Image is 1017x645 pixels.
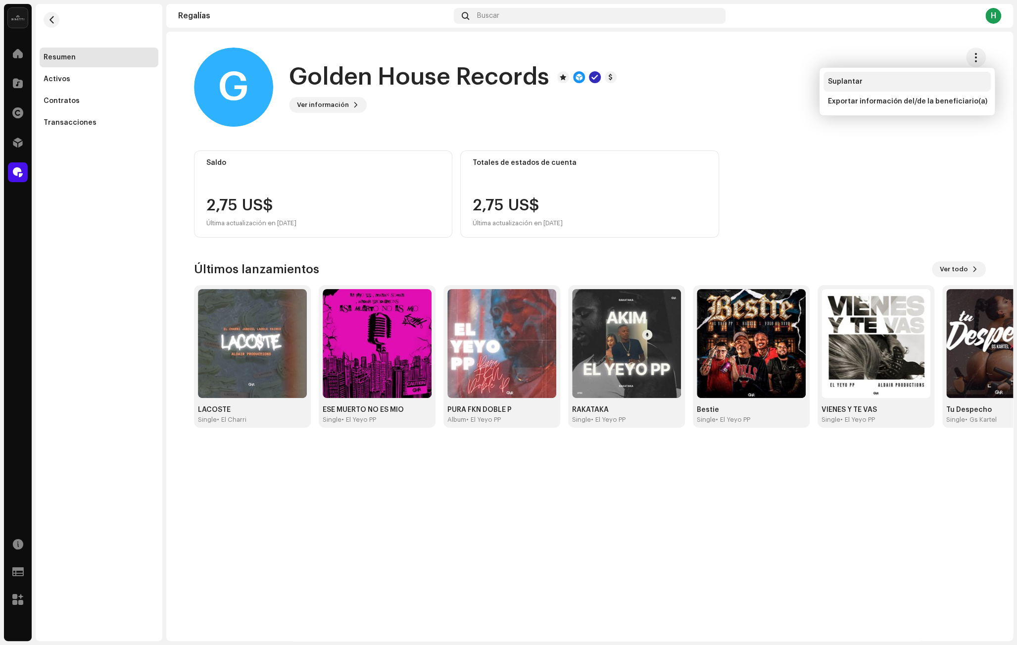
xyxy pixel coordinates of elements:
[194,48,273,127] div: G
[194,261,319,277] h3: Últimos lanzamientos
[40,113,158,133] re-m-nav-item: Transacciones
[217,416,246,424] div: • El Charri
[932,261,986,277] button: Ver todo
[289,61,549,93] h1: Golden House Records
[447,416,466,424] div: Album
[940,259,968,279] span: Ver todo
[40,91,158,111] re-m-nav-item: Contratos
[297,95,349,115] span: Ver información
[822,416,840,424] div: Single
[44,53,76,61] div: Resumen
[965,416,997,424] div: • Gs Kartel
[447,289,556,398] img: 327a3415-54ec-47bf-b4e1-0a1d8b392a87
[946,416,965,424] div: Single
[572,416,591,424] div: Single
[44,119,97,127] div: Transacciones
[985,8,1001,24] div: H
[323,406,432,414] div: ESE MUERTO NO ES MIO
[716,416,750,424] div: • El Yeyo PP
[198,416,217,424] div: Single
[827,98,987,105] span: Exportar información del/de la beneficiario(a)
[822,289,930,398] img: 521dfa71-c986-40eb-8291-e914a780221e
[206,159,440,167] div: Saldo
[289,97,367,113] button: Ver información
[572,406,681,414] div: RAKATAKA
[827,78,862,86] span: Suplantar
[460,150,719,238] re-o-card-value: Totales de estados de cuenta
[206,217,296,229] div: Última actualización en [DATE]
[341,416,376,424] div: • El Yeyo PP
[8,8,28,28] img: 02a7c2d3-3c89-4098-b12f-2ff2945c95ee
[198,289,307,398] img: 0776817b-49b3-401b-a054-a993a0ff7f01
[40,69,158,89] re-m-nav-item: Activos
[466,416,501,424] div: • El Yeyo PP
[44,97,80,105] div: Contratos
[591,416,626,424] div: • El Yeyo PP
[44,75,70,83] div: Activos
[178,12,450,20] div: Regalías
[697,416,716,424] div: Single
[697,406,806,414] div: Bestie
[323,416,341,424] div: Single
[477,12,499,20] span: Buscar
[697,289,806,398] img: 11f8d747-79ed-44e3-ab76-1f1738791afd
[447,406,556,414] div: PURA FKN DOBLE P
[194,150,453,238] re-o-card-value: Saldo
[822,406,930,414] div: VIENES Y TE VAS
[198,406,307,414] div: LACOSTE
[840,416,875,424] div: • El Yeyo PP
[40,48,158,67] re-m-nav-item: Resumen
[473,217,563,229] div: Última actualización en [DATE]
[572,289,681,398] img: a872cd65-e869-47eb-b658-9c31db115e8b
[473,159,707,167] div: Totales de estados de cuenta
[323,289,432,398] img: d89d75a9-6834-4f2f-b322-8b8ce98d7474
